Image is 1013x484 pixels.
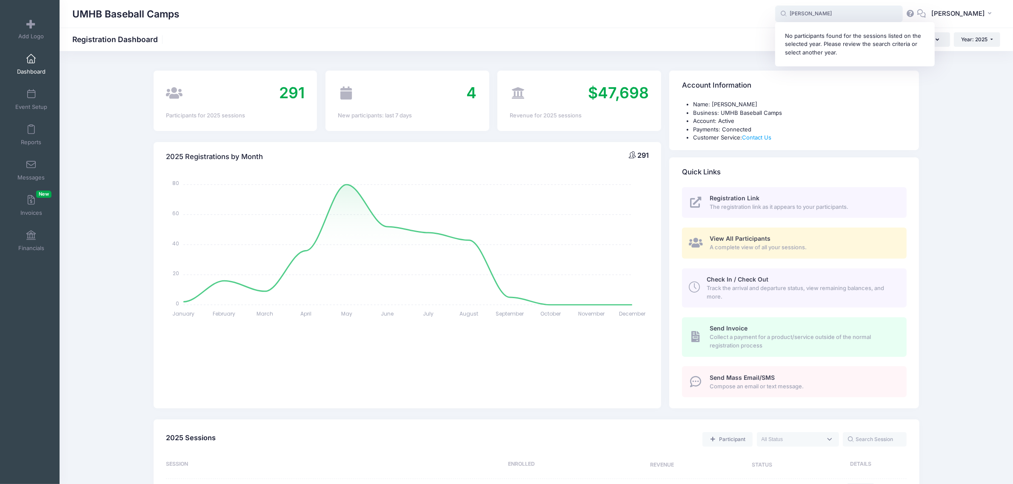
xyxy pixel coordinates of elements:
[843,432,907,447] input: Search Session
[172,179,179,187] tspan: 80
[11,155,51,185] a: Messages
[36,191,51,198] span: New
[710,325,748,332] span: Send Invoice
[173,270,179,277] tspan: 20
[11,49,51,79] a: Dashboard
[775,6,903,23] input: Search by First Name, Last Name, or Email...
[762,436,822,443] textarea: Search
[540,310,561,317] tspan: October
[710,333,897,350] span: Collect a payment for a product/service outside of the normal registration process
[693,117,907,125] li: Account: Active
[166,460,433,470] div: Session
[172,239,179,247] tspan: 40
[459,310,478,317] tspan: August
[15,103,47,111] span: Event Setup
[693,100,907,109] li: Name: [PERSON_NAME]
[433,460,611,470] div: Enrolled
[213,310,235,317] tspan: February
[962,36,988,43] span: Year: 2025
[18,245,44,252] span: Financials
[682,366,907,397] a: Send Mass Email/SMS Compose an email or text message.
[710,203,897,211] span: The registration link as it appears to your participants.
[742,134,771,141] a: Contact Us
[466,83,477,102] span: 4
[279,83,305,102] span: 291
[707,284,897,301] span: Track the arrival and departure status, view remaining balances, and more.
[17,68,46,75] span: Dashboard
[17,174,45,181] span: Messages
[166,111,305,120] div: Participants for 2025 sessions
[931,9,985,18] span: [PERSON_NAME]
[20,209,42,216] span: Invoices
[682,160,721,184] h4: Quick Links
[72,35,165,44] h1: Registration Dashboard
[693,125,907,134] li: Payments: Connected
[588,83,649,102] span: $47,698
[496,310,524,317] tspan: September
[423,310,434,317] tspan: July
[176,300,179,307] tspan: 0
[702,432,753,447] a: Add a new manual registration
[172,210,179,217] tspan: 60
[11,191,51,220] a: InvoicesNew
[381,310,394,317] tspan: June
[954,32,1000,47] button: Year: 2025
[785,32,925,57] div: No participants found for the sessions listed on the selected year. Please review the search crit...
[682,268,907,307] a: Check In / Check Out Track the arrival and departure status, view remaining balances, and more.
[693,134,907,142] li: Customer Service:
[637,151,649,159] span: 291
[682,228,907,259] a: View All Participants A complete view of all your sessions.
[300,310,311,317] tspan: April
[693,109,907,117] li: Business: UMHB Baseball Camps
[18,33,44,40] span: Add Logo
[341,310,352,317] tspan: May
[578,310,605,317] tspan: November
[619,310,646,317] tspan: December
[710,194,759,202] span: Registration Link
[166,433,216,442] span: 2025 Sessions
[682,317,907,356] a: Send Invoice Collect a payment for a product/service outside of the normal registration process
[338,111,477,120] div: New participants: last 7 days
[21,139,41,146] span: Reports
[810,460,907,470] div: Details
[682,74,751,98] h4: Account Information
[72,4,180,24] h1: UMHB Baseball Camps
[172,310,194,317] tspan: January
[510,111,648,120] div: Revenue for 2025 sessions
[710,235,770,242] span: View All Participants
[710,243,897,252] span: A complete view of all your sessions.
[710,382,897,391] span: Compose an email or text message.
[710,374,775,381] span: Send Mass Email/SMS
[707,276,768,283] span: Check In / Check Out
[11,226,51,256] a: Financials
[926,4,1000,24] button: [PERSON_NAME]
[11,14,51,44] a: Add Logo
[257,310,273,317] tspan: March
[682,187,907,218] a: Registration Link The registration link as it appears to your participants.
[166,145,263,169] h4: 2025 Registrations by Month
[611,460,714,470] div: Revenue
[714,460,810,470] div: Status
[11,85,51,114] a: Event Setup
[11,120,51,150] a: Reports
